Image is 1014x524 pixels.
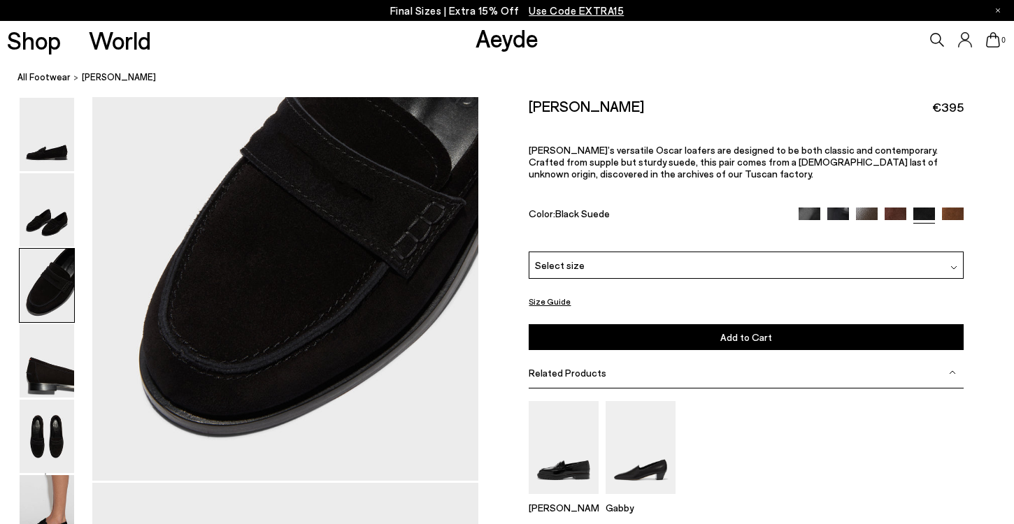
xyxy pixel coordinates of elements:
[390,2,624,20] p: Final Sizes | Extra 15% Off
[529,401,599,494] img: Leon Loafers
[20,249,74,322] img: Oscar Suede Loafers - Image 3
[606,484,676,514] a: Gabby Almond-Toe Loafers Gabby
[529,97,644,115] h2: [PERSON_NAME]
[1000,36,1007,44] span: 0
[17,70,71,85] a: All Footwear
[555,208,610,219] span: Black Suede
[529,324,963,350] button: Add to Cart
[529,208,784,224] div: Color:
[535,258,585,272] span: Select size
[932,99,964,116] span: €395
[20,400,74,473] img: Oscar Suede Loafers - Image 5
[986,32,1000,48] a: 0
[89,28,151,52] a: World
[476,23,538,52] a: Aeyde
[529,293,571,310] button: Size Guide
[720,331,772,343] span: Add to Cart
[20,324,74,398] img: Oscar Suede Loafers - Image 4
[7,28,61,52] a: Shop
[20,98,74,171] img: Oscar Suede Loafers - Image 1
[606,401,676,494] img: Gabby Almond-Toe Loafers
[529,144,938,180] span: [PERSON_NAME]’s versatile Oscar loafers are designed to be both classic and contemporary. Crafted...
[949,369,956,376] img: svg%3E
[82,70,156,85] span: [PERSON_NAME]
[529,502,599,514] p: [PERSON_NAME]
[529,4,624,17] span: Navigate to /collections/ss25-final-sizes
[529,367,606,379] span: Related Products
[529,484,599,514] a: Leon Loafers [PERSON_NAME]
[950,264,957,271] img: svg%3E
[20,173,74,247] img: Oscar Suede Loafers - Image 2
[17,59,1014,97] nav: breadcrumb
[606,502,676,514] p: Gabby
